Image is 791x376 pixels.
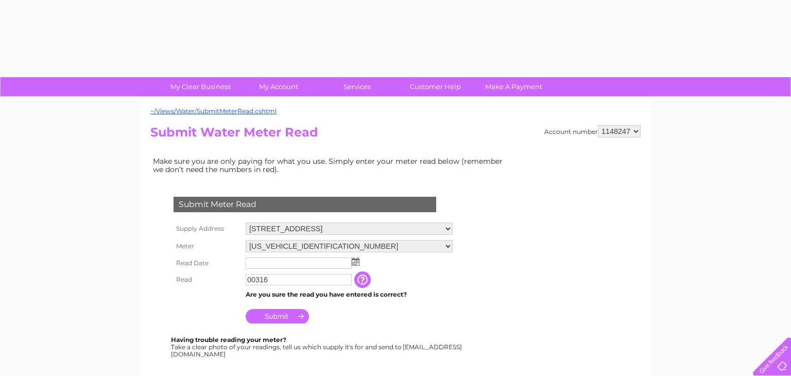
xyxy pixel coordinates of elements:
[171,255,243,271] th: Read Date
[150,107,277,115] a: ~/Views/Water/SubmitMeterRead.cshtml
[352,258,359,266] img: ...
[354,271,373,288] input: Information
[171,336,463,357] div: Take a clear photo of your readings, tell us which supply it's for and send to [EMAIL_ADDRESS][DO...
[171,220,243,237] th: Supply Address
[315,77,400,96] a: Services
[171,237,243,255] th: Meter
[544,125,641,138] div: Account number
[150,155,511,176] td: Make sure you are only paying for what you use. Simply enter your meter read below (remember we d...
[393,77,478,96] a: Customer Help
[236,77,321,96] a: My Account
[158,77,243,96] a: My Clear Business
[471,77,556,96] a: Make A Payment
[243,288,455,301] td: Are you sure the read you have entered is correct?
[171,271,243,288] th: Read
[174,197,436,212] div: Submit Meter Read
[150,125,641,145] h2: Submit Water Meter Read
[171,336,286,344] b: Having trouble reading your meter?
[246,309,309,323] input: Submit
